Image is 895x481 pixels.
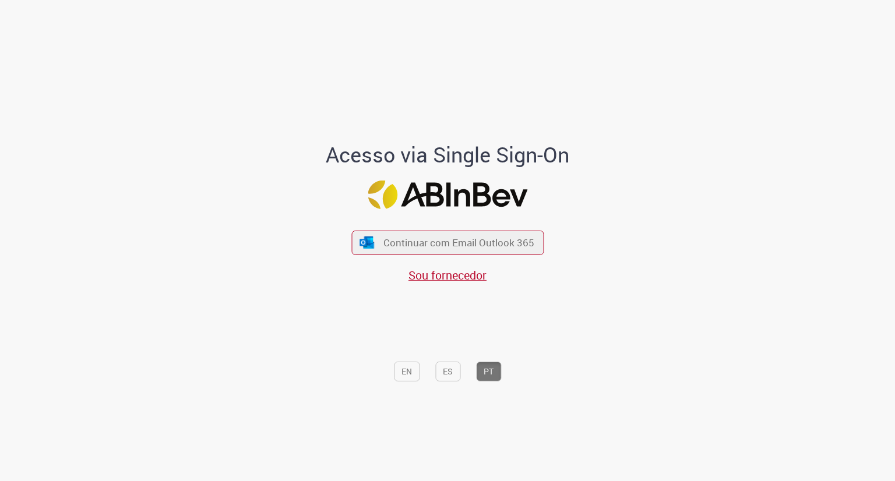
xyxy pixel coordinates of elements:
img: ícone Azure/Microsoft 360 [359,236,375,249]
button: PT [476,362,501,381]
img: Logo ABInBev [368,181,527,209]
button: ES [435,362,460,381]
a: Sou fornecedor [408,267,487,282]
button: ícone Azure/Microsoft 360 Continuar com Email Outlook 365 [351,231,544,254]
button: EN [394,362,420,381]
h1: Acesso via Single Sign-On [286,143,609,167]
span: Continuar com Email Outlook 365 [383,236,534,249]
